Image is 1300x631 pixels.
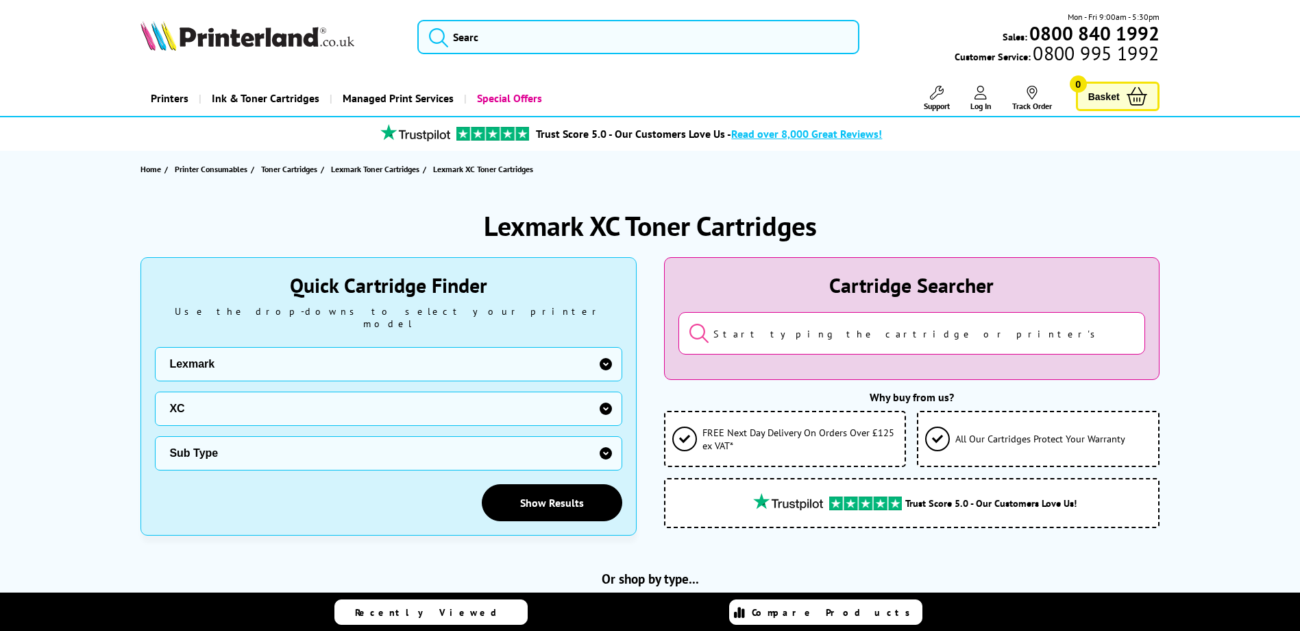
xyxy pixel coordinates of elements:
[456,127,529,141] img: trustpilot rating
[355,606,511,619] span: Recently Viewed
[1029,21,1160,46] b: 0800 840 1992
[334,599,528,625] a: Recently Viewed
[752,606,918,619] span: Compare Products
[212,81,319,116] span: Ink & Toner Cartridges
[924,101,950,111] span: Support
[140,162,164,176] a: Home
[678,272,1145,298] div: Cartridge Searcher
[331,162,419,176] span: Lexmark Toner Cartridges
[140,21,354,51] img: Printerland Logo
[1012,86,1052,111] a: Track Order
[140,21,400,53] a: Printerland Logo
[1068,10,1160,23] span: Mon - Fri 9:00am - 5:30pm
[729,599,922,625] a: Compare Products
[970,101,992,111] span: Log In
[829,497,902,510] img: trustpilot rating
[140,81,199,116] a: Printers
[731,127,882,141] span: Read over 8,000 Great Reviews!
[199,81,330,116] a: Ink & Toner Cartridges
[482,484,622,521] a: Show Results
[747,493,829,510] img: trustpilot rating
[905,497,1077,510] span: Trust Score 5.0 - Our Customers Love Us!
[1027,27,1160,40] a: 0800 840 1992
[464,81,552,116] a: Special Offers
[955,432,1125,445] span: All Our Cartridges Protect Your Warranty
[664,390,1160,404] div: Why buy from us?
[140,570,1159,587] h2: Or shop by type...
[261,162,317,176] span: Toner Cartridges
[331,162,423,176] a: Lexmark Toner Cartridges
[1088,87,1120,106] span: Basket
[374,124,456,141] img: trustpilot rating
[175,162,247,176] span: Printer Consumables
[970,86,992,111] a: Log In
[536,127,882,141] a: Trust Score 5.0 - Our Customers Love Us -Read over 8,000 Great Reviews!
[261,162,321,176] a: Toner Cartridges
[417,20,859,54] input: Searc
[175,162,251,176] a: Printer Consumables
[1003,30,1027,43] span: Sales:
[330,81,464,116] a: Managed Print Services
[924,86,950,111] a: Support
[702,426,898,452] span: FREE Next Day Delivery On Orders Over £125 ex VAT*
[678,312,1145,355] input: Start typing the cartridge or printer's name...
[1076,82,1160,111] a: Basket 0
[1070,75,1087,93] span: 0
[155,305,622,330] div: Use the drop-downs to select your printer model
[155,272,622,298] div: Quick Cartridge Finder
[1031,47,1159,60] span: 0800 995 1992
[955,47,1159,63] span: Customer Service:
[433,164,533,174] span: Lexmark XC Toner Cartridges
[484,208,817,243] h1: Lexmark XC Toner Cartridges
